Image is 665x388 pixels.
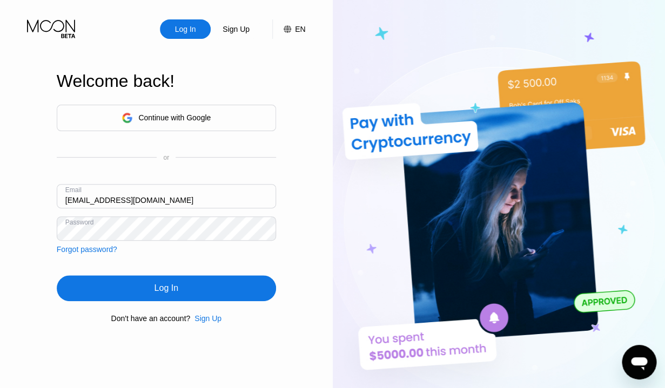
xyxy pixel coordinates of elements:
[57,245,117,254] div: Forgot password?
[295,25,305,33] div: EN
[622,345,656,379] iframe: Button to launch messaging window
[272,19,305,39] div: EN
[57,71,276,91] div: Welcome back!
[211,19,261,39] div: Sign Up
[138,113,211,122] div: Continue with Google
[160,19,211,39] div: Log In
[190,314,221,323] div: Sign Up
[65,186,82,194] div: Email
[155,283,178,294] div: Log In
[174,24,197,35] div: Log In
[65,219,94,226] div: Password
[163,154,169,161] div: or
[57,105,276,131] div: Continue with Google
[111,314,191,323] div: Don't have an account?
[57,275,276,301] div: Log In
[194,314,221,323] div: Sign Up
[221,24,251,35] div: Sign Up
